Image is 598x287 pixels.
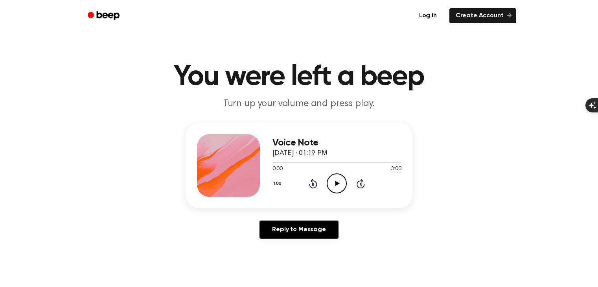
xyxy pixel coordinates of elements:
span: 3:00 [391,165,401,173]
h3: Voice Note [272,138,401,148]
h1: You were left a beep [98,63,500,91]
span: [DATE] · 01:19 PM [272,150,328,157]
a: Reply to Message [259,221,338,239]
button: 1.0x [272,177,284,190]
p: Turn up your volume and press play. [148,98,450,110]
a: Beep [82,8,127,24]
span: 0:00 [272,165,283,173]
a: Log in [411,7,445,25]
a: Create Account [449,8,516,23]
